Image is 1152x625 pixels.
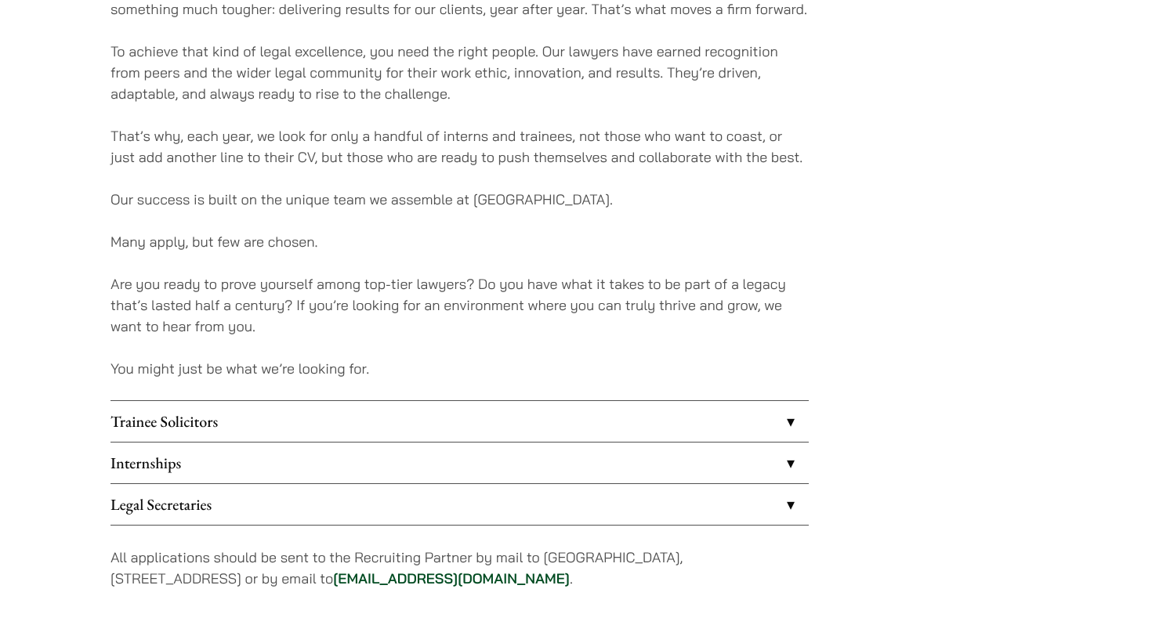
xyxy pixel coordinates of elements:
p: You might just be what we’re looking for. [110,358,809,379]
a: Trainee Solicitors [110,401,809,442]
a: Legal Secretaries [110,484,809,525]
p: Many apply, but few are chosen. [110,231,809,252]
p: That’s why, each year, we look for only a handful of interns and trainees, not those who want to ... [110,125,809,168]
p: All applications should be sent to the Recruiting Partner by mail to [GEOGRAPHIC_DATA], [STREET_A... [110,547,809,589]
p: Are you ready to prove yourself among top-tier lawyers? Do you have what it takes to be part of a... [110,273,809,337]
a: [EMAIL_ADDRESS][DOMAIN_NAME] [333,569,570,587]
p: Our success is built on the unique team we assemble at [GEOGRAPHIC_DATA]. [110,189,809,210]
a: Internships [110,443,809,483]
p: To achieve that kind of legal excellence, you need the right people. Our lawyers have earned reco... [110,41,809,104]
